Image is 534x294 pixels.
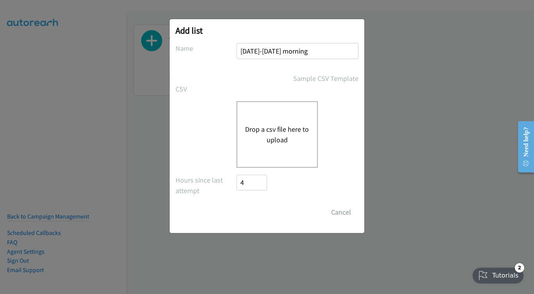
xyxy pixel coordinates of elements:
label: CSV [176,84,237,94]
h2: Add list [176,25,358,36]
label: Hours since last attempt [176,175,237,196]
a: Sample CSV Template [293,73,358,84]
button: Drop a csv file here to upload [245,124,309,145]
iframe: Resource Center [511,116,534,178]
iframe: Checklist [468,260,528,288]
label: Name [176,43,237,54]
button: Cancel [324,204,358,220]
